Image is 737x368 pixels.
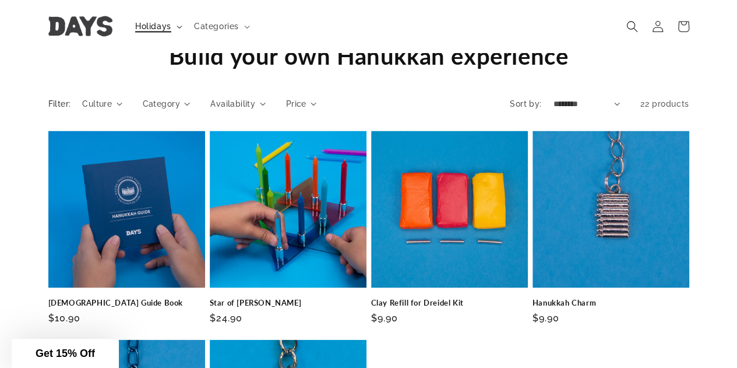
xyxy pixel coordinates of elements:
div: Get 15% Off [12,339,119,368]
span: Culture [82,97,112,110]
summary: Search [619,13,645,39]
a: Clay Refill for Dreidel Kit [371,297,528,307]
span: Availability [210,97,255,110]
span: Categories [194,21,239,31]
label: Sort by: [510,99,541,108]
span: Holidays [135,21,171,31]
summary: Categories [187,14,255,38]
summary: Category (0 selected) [143,97,191,110]
span: 22 products [640,99,689,108]
h2: Filter: [48,97,71,110]
a: Hanukkah Charm [533,297,689,307]
a: Star of [PERSON_NAME] [210,297,366,307]
span: Price [286,97,306,110]
summary: Holidays [128,14,187,38]
span: Get 15% Off [36,348,95,359]
img: Days United [48,16,112,37]
summary: Availability (0 selected) [210,97,265,110]
summary: Price [286,97,317,110]
summary: Culture (0 selected) [82,97,122,110]
a: [DEMOGRAPHIC_DATA] Guide Book [48,297,205,307]
span: Build your own Hanukkah experience [169,41,568,69]
span: Category [143,97,180,110]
